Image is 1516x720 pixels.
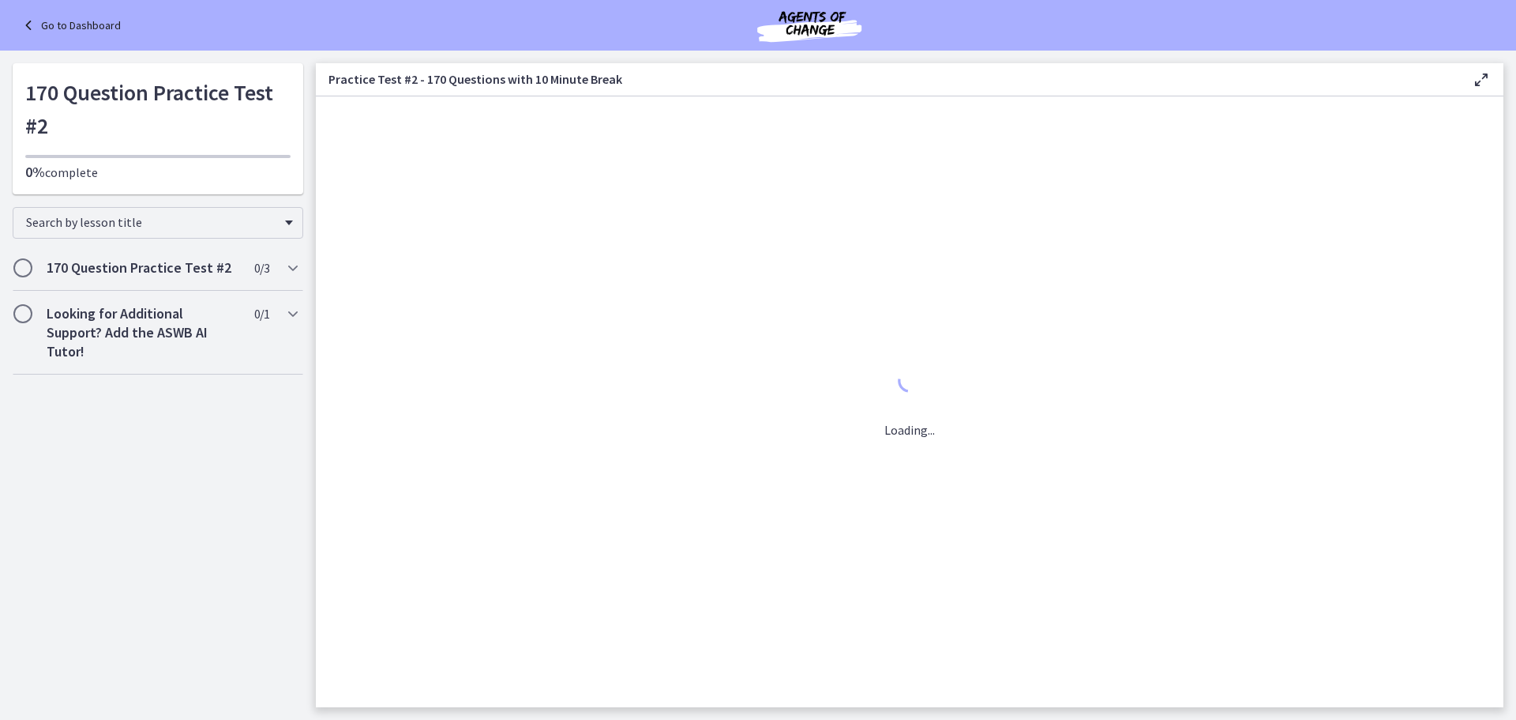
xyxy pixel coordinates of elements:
h3: Practice Test #2 - 170 Questions with 10 Minute Break [328,70,1447,89]
div: Search by lesson title [13,207,303,239]
h1: 170 Question Practice Test #2 [25,76,291,142]
p: Loading... [884,420,935,439]
span: Search by lesson title [26,214,277,230]
span: 0% [25,163,45,181]
h2: Looking for Additional Support? Add the ASWB AI Tutor! [47,304,239,361]
a: Go to Dashboard [19,16,121,35]
span: 0 / 3 [254,258,269,277]
span: 0 / 1 [254,304,269,323]
p: complete [25,163,291,182]
img: Agents of Change [715,6,904,44]
div: 1 [884,365,935,401]
h2: 170 Question Practice Test #2 [47,258,239,277]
